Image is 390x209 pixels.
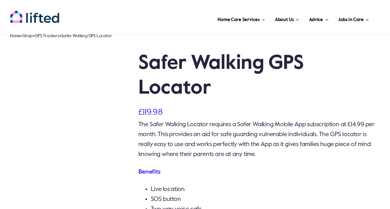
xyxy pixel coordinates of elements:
span: Advice [309,15,323,25]
span: £ [138,108,143,117]
span: About Us [275,15,294,25]
li: SOS button [151,194,380,204]
a: Advice [307,9,330,28]
h1: Safer Walking GPS Locator [138,51,380,100]
span: Jobs in Care [338,15,363,25]
span: Home Care Services [217,15,259,25]
li: Live location [151,185,380,194]
bdi: 119.98 [138,108,163,117]
a: GPS Trackers [35,34,60,38]
h4: Benefits [138,168,380,176]
span: Safer Walking GPS Locator [61,34,112,38]
nav: Main Menu [73,9,371,28]
a: Home Care Services [216,9,267,28]
a: Shop [23,34,33,38]
p: The Safer Walking Locator requires a Safer Walking Mobile App subscription at £14.99 per month. T... [138,120,380,159]
a: Jobs in Care [336,9,371,28]
a: Home [10,34,21,38]
a: lifted-logo [10,10,60,16]
a: About Us [273,9,301,28]
nav: Breadcrumb [10,31,380,41]
span: » » » [10,34,112,38]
